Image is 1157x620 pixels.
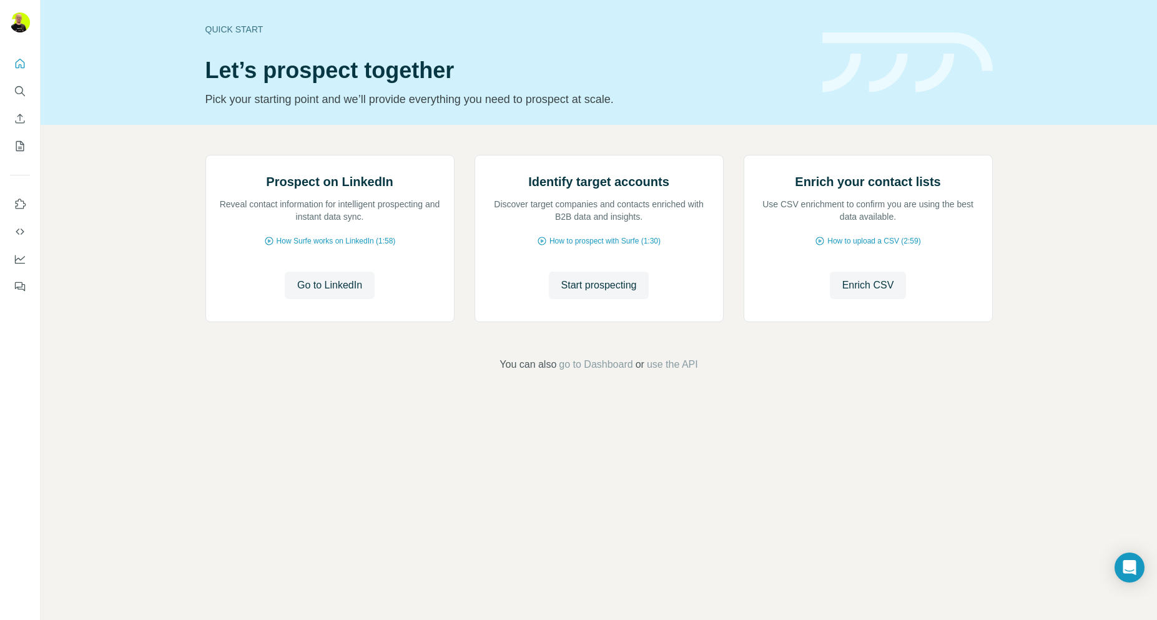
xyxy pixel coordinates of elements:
[205,58,807,83] h1: Let’s prospect together
[266,173,393,190] h2: Prospect on LinkedIn
[528,173,669,190] h2: Identify target accounts
[10,135,30,157] button: My lists
[10,80,30,102] button: Search
[297,278,362,293] span: Go to LinkedIn
[842,278,894,293] span: Enrich CSV
[500,357,556,372] span: You can also
[205,91,807,108] p: Pick your starting point and we’ll provide everything you need to prospect at scale.
[822,32,993,93] img: banner
[561,278,637,293] span: Start prospecting
[830,272,907,299] button: Enrich CSV
[10,220,30,243] button: Use Surfe API
[285,272,375,299] button: Go to LinkedIn
[549,235,661,247] span: How to prospect with Surfe (1:30)
[10,12,30,32] img: Avatar
[795,173,940,190] h2: Enrich your contact lists
[10,275,30,298] button: Feedback
[205,23,807,36] div: Quick start
[10,52,30,75] button: Quick start
[488,198,711,223] p: Discover target companies and contacts enriched with B2B data and insights.
[1115,553,1145,583] div: Open Intercom Messenger
[636,357,644,372] span: or
[647,357,698,372] button: use the API
[827,235,920,247] span: How to upload a CSV (2:59)
[219,198,441,223] p: Reveal contact information for intelligent prospecting and instant data sync.
[757,198,980,223] p: Use CSV enrichment to confirm you are using the best data available.
[277,235,396,247] span: How Surfe works on LinkedIn (1:58)
[559,357,633,372] button: go to Dashboard
[10,107,30,130] button: Enrich CSV
[10,248,30,270] button: Dashboard
[10,193,30,215] button: Use Surfe on LinkedIn
[549,272,649,299] button: Start prospecting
